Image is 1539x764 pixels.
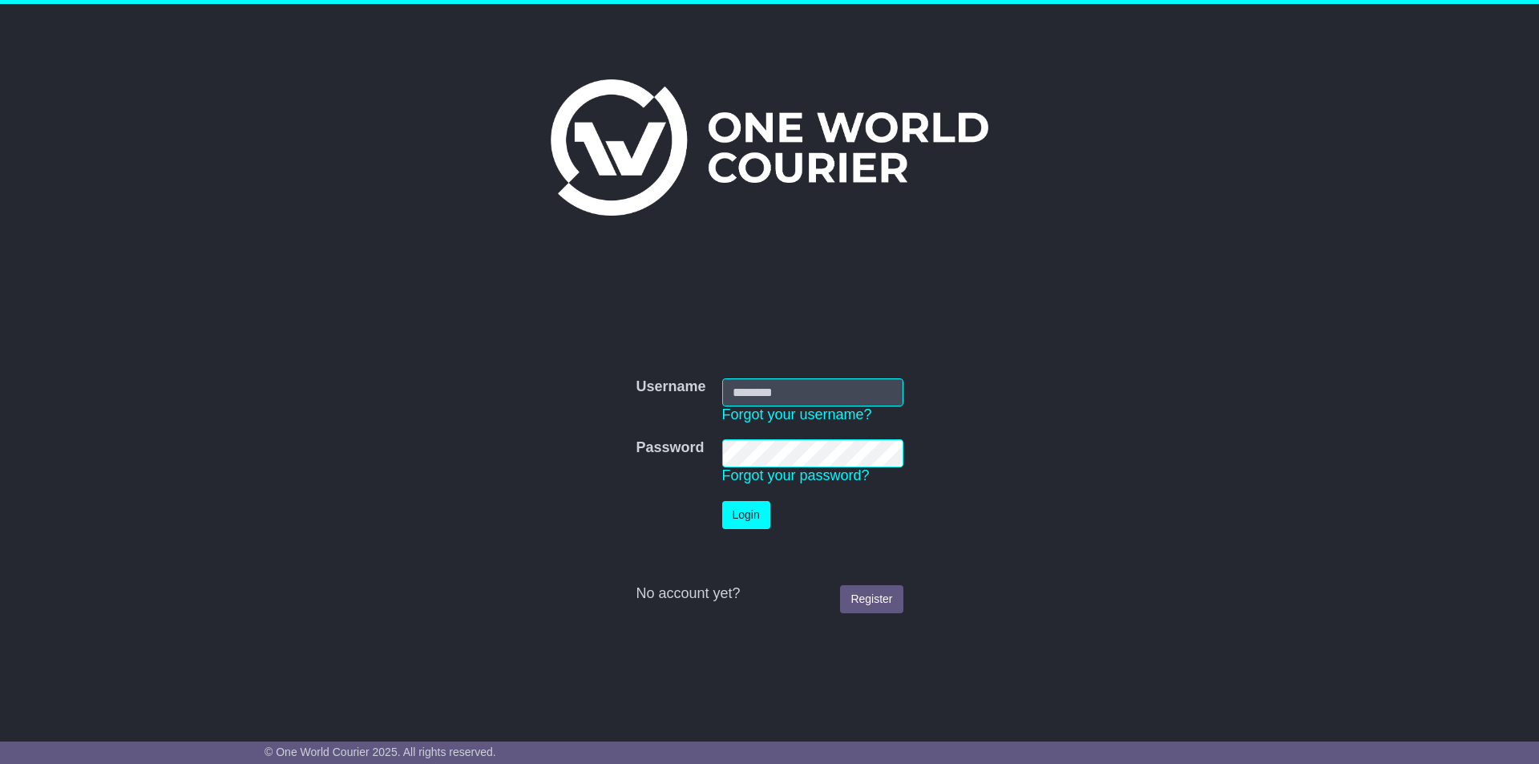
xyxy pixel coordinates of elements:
label: Username [636,378,705,396]
label: Password [636,439,704,457]
a: Forgot your username? [722,406,872,422]
img: One World [551,79,988,216]
button: Login [722,501,770,529]
a: Register [840,585,903,613]
div: No account yet? [636,585,903,603]
a: Forgot your password? [722,467,870,483]
span: © One World Courier 2025. All rights reserved. [265,746,496,758]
